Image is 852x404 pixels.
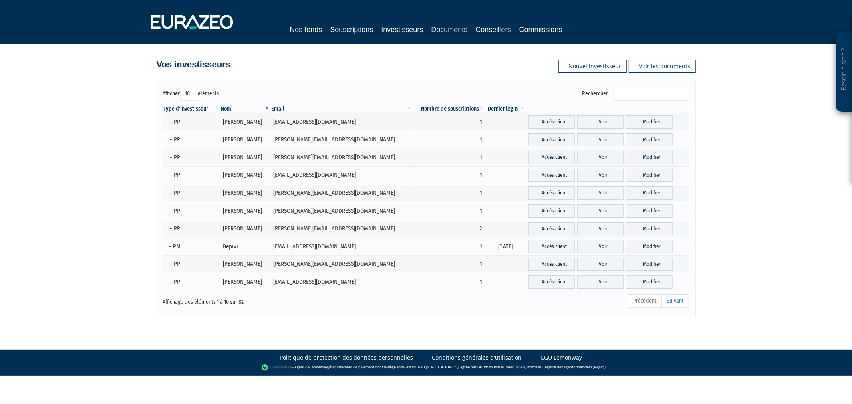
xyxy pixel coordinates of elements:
a: Voir [577,275,624,289]
th: &nbsp; [526,105,689,113]
td: 1 [413,238,485,255]
a: Accès client [528,115,575,129]
a: Voir [577,115,624,129]
a: Modifier [626,240,672,253]
td: [PERSON_NAME][EMAIL_ADDRESS][DOMAIN_NAME] [270,202,413,220]
td: Bepivi [220,238,270,255]
a: Modifier [626,186,672,200]
td: 1 [413,273,485,291]
a: Accès client [528,186,575,200]
td: [PERSON_NAME][EMAIL_ADDRESS][DOMAIN_NAME] [270,184,413,202]
a: Registre des agents financiers (Regafi) [542,364,606,370]
td: - PP [163,131,220,149]
a: Documents [431,24,468,35]
td: - PP [163,202,220,220]
td: [PERSON_NAME] [220,113,270,131]
td: [PERSON_NAME] [220,131,270,149]
td: 1 [413,149,485,166]
td: 1 [413,131,485,149]
th: Email : activer pour trier la colonne par ordre croissant [270,105,413,113]
a: Voir [577,222,624,236]
td: [PERSON_NAME] [220,149,270,166]
td: [PERSON_NAME] [220,202,270,220]
td: - PP [163,166,220,184]
a: Commissions [519,24,562,35]
a: Accès client [528,275,575,289]
td: - PP [163,149,220,166]
a: Modifier [626,169,672,182]
td: 1 [413,113,485,131]
a: Accès client [528,258,575,271]
a: Modifier [626,222,672,236]
a: Lemonway [310,364,328,370]
a: CGU Lemonway [541,354,582,362]
a: Conditions générales d'utilisation [432,354,522,362]
td: [PERSON_NAME][EMAIL_ADDRESS][DOMAIN_NAME] [270,131,413,149]
input: Rechercher : [614,87,689,101]
td: [PERSON_NAME][EMAIL_ADDRESS][DOMAIN_NAME] [270,220,413,238]
td: - PP [163,255,220,273]
td: [PERSON_NAME] [220,220,270,238]
label: Rechercher : [582,87,689,101]
select: Afficheréléments [180,87,198,101]
td: 1 [413,255,485,273]
td: 2 [413,220,485,238]
a: Voir [577,169,624,182]
td: [PERSON_NAME] [220,255,270,273]
a: Accès client [528,151,575,164]
td: 1 [413,184,485,202]
a: Investisseurs [381,24,423,36]
a: Modifier [626,258,672,271]
td: [PERSON_NAME][EMAIL_ADDRESS][DOMAIN_NAME] [270,255,413,273]
a: Accès client [528,204,575,218]
a: Accès client [528,169,575,182]
a: Modifier [626,151,672,164]
td: 1 [413,202,485,220]
a: Nos fonds [290,24,322,35]
a: Modifier [626,115,672,129]
td: 1 [413,166,485,184]
p: Besoin d'aide ? [840,36,849,108]
td: [PERSON_NAME] [220,273,270,291]
div: - Agent de (établissement de paiement dont le siège social est situé au [STREET_ADDRESS], agréé p... [8,364,844,372]
a: Voir [577,133,624,147]
a: Accès client [528,222,575,236]
td: - PP [163,184,220,202]
td: - PP [163,273,220,291]
a: Voir [577,258,624,271]
a: Nouvel investisseur [558,60,627,73]
td: [PERSON_NAME] [220,166,270,184]
label: Afficher éléments [163,87,220,101]
td: [EMAIL_ADDRESS][DOMAIN_NAME] [270,166,413,184]
h4: Vos investisseurs [157,60,230,69]
th: Nom : activer pour trier la colonne par ordre d&eacute;croissant [220,105,270,113]
td: [EMAIL_ADDRESS][DOMAIN_NAME] [270,113,413,131]
a: Voir les documents [629,60,696,73]
a: Voir [577,204,624,218]
a: Accès client [528,133,575,147]
td: [EMAIL_ADDRESS][DOMAIN_NAME] [270,273,413,291]
a: Voir [577,151,624,164]
a: Modifier [626,275,672,289]
td: [EMAIL_ADDRESS][DOMAIN_NAME] [270,238,413,255]
a: Voir [577,186,624,200]
a: Voir [577,240,624,253]
img: 1732889491-logotype_eurazeo_blanc_rvb.png [151,15,233,29]
a: Modifier [626,204,672,218]
td: - PM [163,238,220,255]
th: Type d'investisseur : activer pour trier la colonne par ordre croissant [163,105,220,113]
th: Dernier login : activer pour trier la colonne par ordre croissant [485,105,526,113]
a: Accès client [528,240,575,253]
a: Souscriptions [330,24,373,35]
div: Affichage des éléments 1 à 10 sur 82 [163,293,375,306]
td: [DATE] [485,238,526,255]
a: Conseillers [476,24,511,35]
a: Suivant [661,294,689,308]
th: Nombre de souscriptions : activer pour trier la colonne par ordre croissant [413,105,485,113]
a: Politique de protection des données personnelles [280,354,413,362]
td: - PP [163,220,220,238]
td: [PERSON_NAME] [220,184,270,202]
img: logo-lemonway.png [262,364,292,372]
td: [PERSON_NAME][EMAIL_ADDRESS][DOMAIN_NAME] [270,149,413,166]
td: - PP [163,113,220,131]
